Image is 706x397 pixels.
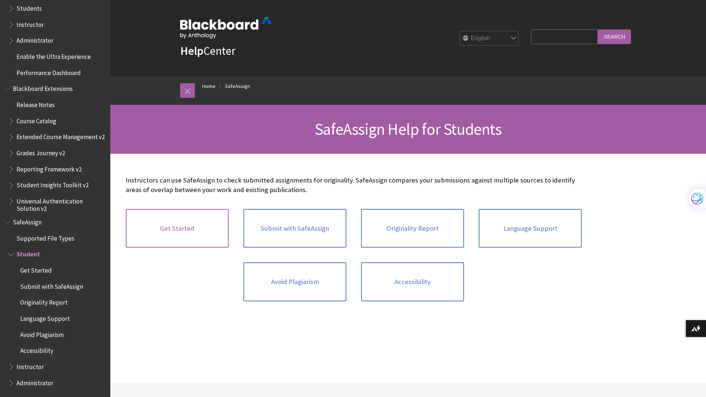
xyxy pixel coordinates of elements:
[4,216,106,389] nav: Book outline for Blackboard SafeAssign
[17,147,65,157] span: Grades Journey v2
[17,115,56,125] span: Course Catalog
[126,176,582,195] p: Instructors can use SafeAssign to check submitted assignments for originality. SafeAssign compare...
[17,163,82,173] span: Reporting Framework v2
[20,280,83,290] span: Submit with SafeAssign
[13,83,73,93] span: Blackboard Extensions
[361,262,464,301] a: Accessibility
[17,18,44,28] span: Instructor
[20,297,68,306] span: Originality Report
[479,209,582,248] a: Language Support
[17,179,89,189] span: Student Insights Toolkit v2
[17,50,91,60] span: Enable the Ultra Experience
[180,43,235,58] a: HelpCenter
[17,2,42,12] span: Students
[17,232,74,242] span: Supported File Types
[20,264,52,274] span: Get Started
[20,329,64,338] span: Avoid Plagiarism
[180,43,203,58] strong: Help
[180,17,272,39] img: Blackboard by Anthology
[243,262,346,301] a: Avoid Plagiarism
[126,209,229,248] a: Get Started
[17,195,105,212] span: Universal Authentication Solution v2
[17,67,81,77] span: Performance Dashboard
[17,377,53,387] span: Administrator
[225,82,250,91] a: SafeAssign
[315,119,502,139] span: SafeAssign Help for Students
[598,29,631,44] input: Search
[4,83,106,213] nav: Book outline for Blackboard Extensions
[243,209,346,248] a: Submit with SafeAssign
[20,312,70,322] span: Language Support
[202,82,215,91] a: Home
[17,99,55,109] span: Release Notes
[17,248,40,258] span: Student
[17,131,105,141] span: Extended Course Management v2
[460,31,519,46] select: Site Language Selector
[17,35,53,45] span: Administrator
[361,209,464,248] a: Originality Report
[17,361,44,371] span: Instructor
[13,216,42,226] span: SafeAssign
[20,345,53,355] span: Accessibility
